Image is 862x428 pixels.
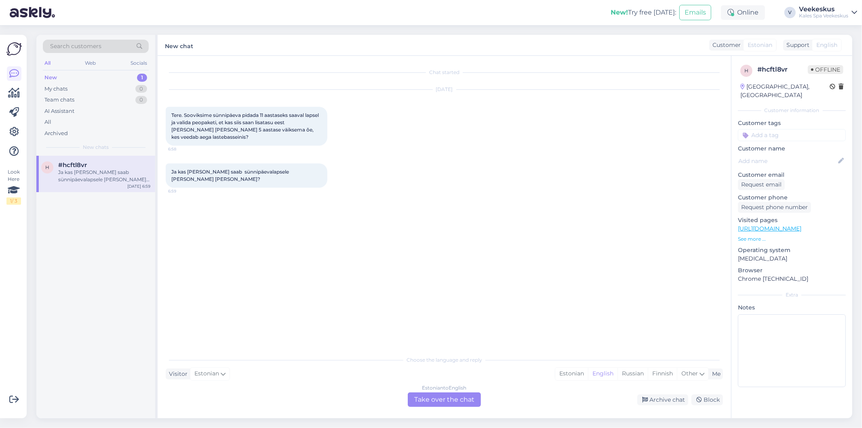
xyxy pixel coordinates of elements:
[58,169,150,183] div: Ja kas [PERSON_NAME] saab sünnipäevalapsele [PERSON_NAME] [PERSON_NAME]?
[738,157,837,165] input: Add name
[135,96,147,104] div: 0
[83,144,109,151] span: New chats
[50,42,101,51] span: Search customers
[738,144,846,153] p: Customer name
[84,58,98,68] div: Web
[738,193,846,202] p: Customer phone
[799,6,848,13] div: Veekeskus
[709,41,741,49] div: Customer
[748,41,772,49] span: Estonian
[738,266,846,275] p: Browser
[168,146,198,152] span: 6:58
[738,171,846,179] p: Customer email
[744,68,748,74] span: h
[166,86,723,93] div: [DATE]
[127,183,150,189] div: [DATE] 6:59
[738,291,846,299] div: Extra
[691,394,723,405] div: Block
[738,107,846,114] div: Customer information
[799,6,857,19] a: VeekeskusKales Spa Veekeskus
[738,179,785,190] div: Request email
[137,74,147,82] div: 1
[738,303,846,312] p: Notes
[165,40,193,51] label: New chat
[44,96,74,104] div: Team chats
[738,119,846,127] p: Customer tags
[588,368,618,380] div: English
[135,85,147,93] div: 0
[618,368,648,380] div: Russian
[738,216,846,225] p: Visited pages
[808,65,843,74] span: Offline
[166,370,188,378] div: Visitor
[6,41,22,57] img: Askly Logo
[738,246,846,254] p: Operating system
[166,356,723,364] div: Choose the language and reply
[738,202,811,213] div: Request phone number
[784,7,796,18] div: V
[637,394,688,405] div: Archive chat
[45,164,49,170] span: h
[757,65,808,74] div: # hcftl8vr
[738,254,846,263] p: [MEDICAL_DATA]
[721,5,765,20] div: Online
[738,225,801,232] a: [URL][DOMAIN_NAME]
[43,58,52,68] div: All
[679,5,711,20] button: Emails
[44,129,68,138] div: Archived
[740,83,830,100] div: [GEOGRAPHIC_DATA], [GEOGRAPHIC_DATA]
[44,74,57,82] div: New
[44,107,74,115] div: AI Assistant
[422,384,467,392] div: Estonian to English
[44,118,51,126] div: All
[611,8,628,16] b: New!
[681,370,698,377] span: Other
[783,41,809,49] div: Support
[648,368,677,380] div: Finnish
[44,85,67,93] div: My chats
[799,13,848,19] div: Kales Spa Veekeskus
[738,129,846,141] input: Add a tag
[171,169,290,182] span: Ja kas [PERSON_NAME] saab sünnipäevalapsele [PERSON_NAME] [PERSON_NAME]?
[171,112,320,140] span: Tere. Sooviksime sünnipäeva pidada 11 aastaseks saaval lapsel ja valida peopaketi, et kas siis sa...
[194,369,219,378] span: Estonian
[6,168,21,205] div: Look Here
[58,161,87,169] span: #hcftl8vr
[166,69,723,76] div: Chat started
[129,58,149,68] div: Socials
[709,370,721,378] div: Me
[555,368,588,380] div: Estonian
[6,197,21,205] div: 1 / 3
[168,188,198,194] span: 6:59
[408,392,481,407] div: Take over the chat
[738,235,846,243] p: See more ...
[738,275,846,283] p: Chrome [TECHNICAL_ID]
[816,41,837,49] span: English
[611,8,676,17] div: Try free [DATE]:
